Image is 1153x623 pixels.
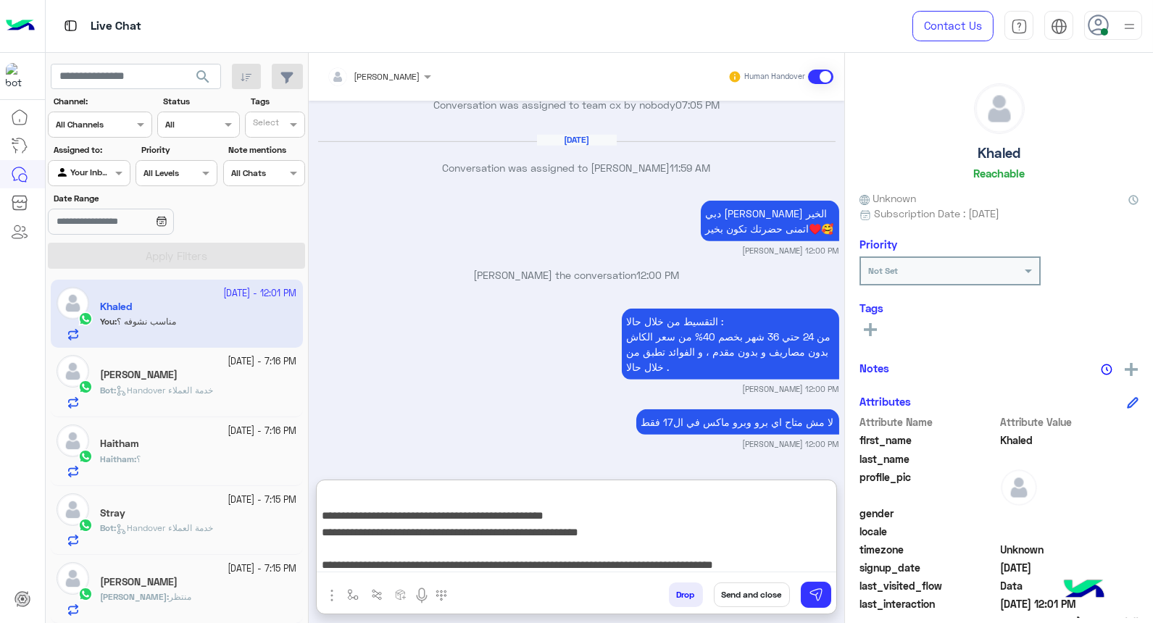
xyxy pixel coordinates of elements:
[859,596,998,611] span: last_interaction
[354,71,420,82] span: [PERSON_NAME]
[100,438,139,450] h5: Haitham
[670,162,711,174] span: 11:59 AM
[6,11,35,41] img: Logo
[78,518,93,532] img: WhatsApp
[228,562,297,576] small: [DATE] - 7:15 PM
[228,143,303,156] label: Note mentions
[228,355,297,369] small: [DATE] - 7:16 PM
[859,414,998,430] span: Attribute Name
[413,587,430,604] img: send voice note
[62,17,80,35] img: tab
[389,582,413,606] button: create order
[365,582,389,606] button: Trigger scenario
[1101,364,1112,375] img: notes
[186,64,221,95] button: search
[163,95,238,108] label: Status
[1001,596,1139,611] span: 2025-10-02T09:01:03.215Z
[1059,565,1110,616] img: hulul-logo.png
[141,143,216,156] label: Priority
[1004,11,1033,41] a: tab
[116,385,213,396] span: Handover خدمة العملاء
[100,591,167,602] span: [PERSON_NAME]
[859,578,998,593] span: last_visited_flow
[100,522,116,533] b: :
[251,116,279,133] div: Select
[637,269,680,281] span: 12:00 PM
[100,591,169,602] b: :
[701,201,839,241] p: 2/10/2025, 12:00 PM
[743,245,839,256] small: [PERSON_NAME] 12:00 PM
[744,71,805,83] small: Human Handover
[136,453,141,464] span: ؟
[859,432,998,448] span: first_name
[315,97,839,112] p: Conversation was assigned to team cx by nobody
[91,17,141,36] p: Live Chat
[859,560,998,575] span: signup_date
[912,11,994,41] a: Contact Us
[116,522,213,533] span: Handover خدمة العملاء
[341,582,365,606] button: select flow
[859,451,998,467] span: last_name
[100,453,134,464] span: Haitham
[78,380,93,394] img: WhatsApp
[978,145,1020,162] h5: Khaled
[1051,18,1067,35] img: tab
[859,238,897,251] h6: Priority
[1001,524,1139,539] span: null
[169,591,191,602] span: منتظر
[78,449,93,464] img: WhatsApp
[100,576,178,588] h5: Ahmed
[859,191,916,206] span: Unknown
[100,453,136,464] b: :
[636,409,839,435] p: 2/10/2025, 12:00 PM
[347,589,359,601] img: select flow
[859,542,998,557] span: timezone
[228,425,297,438] small: [DATE] - 7:16 PM
[315,160,839,175] p: Conversation was assigned to [PERSON_NAME]
[1001,560,1139,575] span: 2025-10-01T15:56:37.566Z
[859,301,1139,314] h6: Tags
[100,385,116,396] b: :
[54,143,128,156] label: Assigned to:
[194,68,212,85] span: search
[868,265,898,276] b: Not Set
[54,95,151,108] label: Channel:
[760,465,839,490] p: 2/10/2025, 12:01 PM
[54,192,216,205] label: Date Range
[323,587,341,604] img: send attachment
[859,395,911,408] h6: Attributes
[100,507,125,519] h5: Stray
[1001,414,1139,430] span: Attribute Value
[874,206,999,221] span: Subscription Date : [DATE]
[315,267,839,283] p: [PERSON_NAME] the conversation
[859,469,998,503] span: profile_pic
[48,243,305,269] button: Apply Filters
[1001,578,1139,593] span: Data
[228,493,297,507] small: [DATE] - 7:15 PM
[1001,469,1037,506] img: defaultAdmin.png
[1125,363,1138,376] img: add
[1001,432,1139,448] span: Khaled
[57,425,89,457] img: defaultAdmin.png
[1001,506,1139,521] span: null
[436,590,447,601] img: make a call
[537,135,617,145] h6: [DATE]
[251,95,304,108] label: Tags
[100,385,114,396] span: Bot
[57,562,89,595] img: defaultAdmin.png
[78,587,93,601] img: WhatsApp
[57,493,89,526] img: defaultAdmin.png
[100,522,114,533] span: Bot
[395,589,407,601] img: create order
[57,355,89,388] img: defaultAdmin.png
[973,167,1025,180] h6: Reachable
[743,383,839,395] small: [PERSON_NAME] 12:00 PM
[743,438,839,450] small: [PERSON_NAME] 12:00 PM
[859,506,998,521] span: gender
[1001,542,1139,557] span: Unknown
[675,99,720,111] span: 07:05 PM
[809,588,823,602] img: send message
[6,63,32,89] img: 1403182699927242
[1120,17,1139,35] img: profile
[371,589,383,601] img: Trigger scenario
